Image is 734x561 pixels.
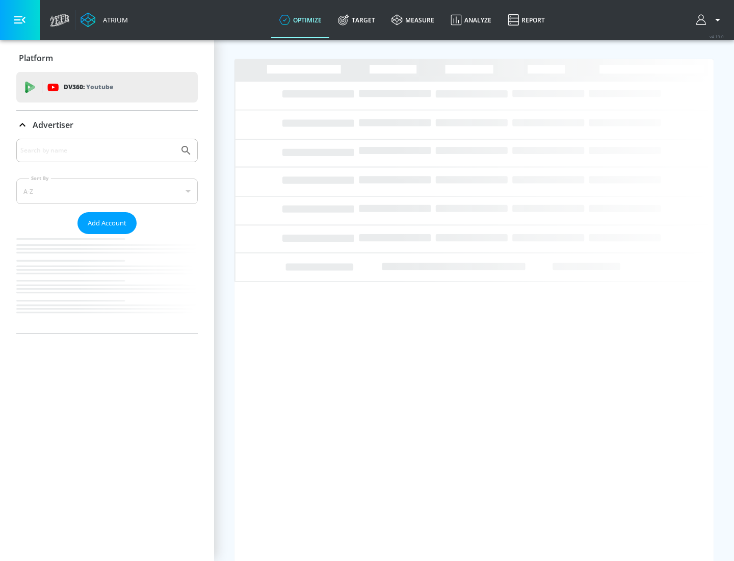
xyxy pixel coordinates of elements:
[19,53,53,64] p: Platform
[330,2,383,38] a: Target
[500,2,553,38] a: Report
[33,119,73,131] p: Advertiser
[20,144,175,157] input: Search by name
[271,2,330,38] a: optimize
[16,111,198,139] div: Advertiser
[81,12,128,28] a: Atrium
[16,72,198,103] div: DV360: Youtube
[99,15,128,24] div: Atrium
[29,175,51,182] label: Sort By
[64,82,113,93] p: DV360:
[16,178,198,204] div: A-Z
[383,2,442,38] a: measure
[88,217,126,229] span: Add Account
[16,139,198,333] div: Advertiser
[710,34,724,39] span: v 4.19.0
[16,44,198,72] div: Platform
[86,82,113,92] p: Youtube
[16,234,198,333] nav: list of Advertiser
[442,2,500,38] a: Analyze
[77,212,137,234] button: Add Account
